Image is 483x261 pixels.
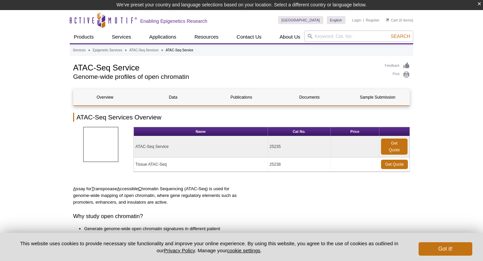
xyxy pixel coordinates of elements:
a: About Us [276,31,305,43]
span: Search [391,34,410,39]
u: C [138,186,142,191]
h3: Why study open chromatin? [73,212,239,220]
a: Services [73,47,86,53]
h2: ATAC-Seq Services Overview [73,113,410,122]
a: Overview [73,89,137,105]
h1: ATAC-Seq Service [73,62,378,72]
h2: Enabling Epigenetics Research [140,18,207,24]
a: Get Quote [381,139,408,155]
td: 25235 [268,136,331,157]
input: Keyword, Cat. No. [304,31,413,42]
button: Search [389,33,412,39]
u: T [92,186,94,191]
a: [GEOGRAPHIC_DATA] [278,16,323,24]
li: » [125,48,127,52]
td: 25238 [268,157,331,172]
a: Applications [145,31,180,43]
a: English [327,16,345,24]
button: Got it! [419,242,472,256]
a: Epigenetic Services [93,47,122,53]
p: This website uses cookies to provide necessary site functionality and improve your online experie... [11,240,408,254]
li: (0 items) [386,16,413,24]
td: Tissue ATAC-Seq [134,157,268,172]
a: Feedback [385,62,410,69]
a: Contact Us [232,31,265,43]
a: Publications [210,89,273,105]
th: Price [331,127,379,136]
a: Get Quote [381,160,408,169]
a: Privacy Policy [164,248,195,253]
li: Generate genome-wide open chromatin signatures in different patient populations [84,225,232,239]
a: Login [352,18,361,22]
a: Services [108,31,135,43]
p: ssay for ransposase ccessible hromatin Sequencing (ATAC-Seq) is used for genome-wide mapping of o... [73,186,239,206]
a: ATAC-Seq Services [129,47,158,53]
a: Cart [386,18,398,22]
a: Data [142,89,205,105]
a: Sample Submission [346,89,409,105]
img: ATAC-SeqServices [83,127,118,162]
a: Documents [278,89,341,105]
u: A [73,186,76,191]
a: Register [366,18,379,22]
u: A [117,186,120,191]
li: » [161,48,163,52]
a: Products [70,31,98,43]
h2: Genome-wide profiles of open chromatin [73,74,378,80]
a: Resources [191,31,223,43]
td: ATAC-Seq Service [134,136,268,157]
th: Cat No. [268,127,331,136]
button: cookie settings [227,248,260,253]
th: Name [134,127,268,136]
a: Print [385,71,410,79]
img: Your Cart [386,18,389,21]
li: | [363,16,364,24]
li: ATAC-Seq Service [166,48,193,52]
li: » [88,48,90,52]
